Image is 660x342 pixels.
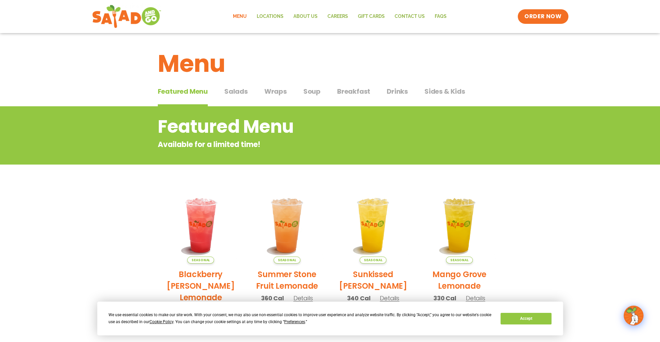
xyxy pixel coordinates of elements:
[97,302,563,335] div: Cookie Consent Prompt
[353,9,390,24] a: GIFT CARDS
[158,139,449,150] p: Available for a limited time!
[249,187,325,264] img: Product photo for Summer Stone Fruit Lemonade
[163,269,239,303] h2: Blackberry [PERSON_NAME] Lemonade
[524,13,561,21] span: ORDER NOW
[360,257,386,264] span: Seasonal
[158,86,208,96] span: Featured Menu
[337,86,370,96] span: Breakfast
[387,86,408,96] span: Drinks
[163,187,239,264] img: Product photo for Blackberry Bramble Lemonade
[150,319,173,324] span: Cookie Policy
[261,294,284,303] span: 360 Cal
[466,294,485,302] span: Details
[288,9,323,24] a: About Us
[518,9,568,24] a: ORDER NOW
[224,86,248,96] span: Salads
[424,86,465,96] span: Sides & Kids
[501,313,551,324] button: Accept
[293,294,313,302] span: Details
[323,9,353,24] a: Careers
[158,113,449,140] h2: Featured Menu
[284,319,305,324] span: Preferences
[158,84,503,107] div: Tabbed content
[264,86,287,96] span: Wraps
[158,46,503,81] h1: Menu
[228,9,452,24] nav: Menu
[335,269,412,292] h2: Sunkissed [PERSON_NAME]
[303,86,321,96] span: Soup
[430,9,452,24] a: FAQs
[421,187,498,264] img: Product photo for Mango Grove Lemonade
[335,187,412,264] img: Product photo for Sunkissed Yuzu Lemonade
[446,257,473,264] span: Seasonal
[390,9,430,24] a: Contact Us
[433,294,456,303] span: 330 Cal
[249,269,325,292] h2: Summer Stone Fruit Lemonade
[347,294,371,303] span: 340 Cal
[421,269,498,292] h2: Mango Grove Lemonade
[380,294,399,302] span: Details
[187,257,214,264] span: Seasonal
[109,312,493,325] div: We use essential cookies to make our site work. With your consent, we may also use non-essential ...
[92,3,162,30] img: new-SAG-logo-768×292
[228,9,252,24] a: Menu
[624,306,643,325] img: wpChatIcon
[252,9,288,24] a: Locations
[274,257,300,264] span: Seasonal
